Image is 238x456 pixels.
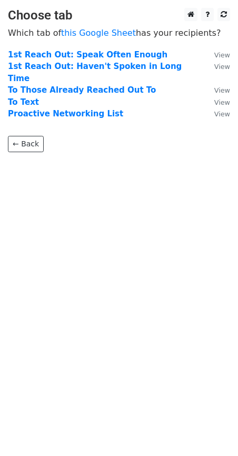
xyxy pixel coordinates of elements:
[8,97,39,107] a: To Text
[8,62,182,83] a: 1st Reach Out: Haven't Spoken in Long Time
[204,97,230,107] a: View
[8,8,230,23] h3: Choose tab
[214,86,230,94] small: View
[8,109,123,118] a: Proactive Networking List
[8,27,230,38] p: Which tab of has your recipients?
[214,98,230,106] small: View
[8,85,156,95] a: To Those Already Reached Out To
[214,110,230,118] small: View
[8,50,167,60] a: 1st Reach Out: Speak Often Enough
[214,51,230,59] small: View
[204,62,230,71] a: View
[214,63,230,71] small: View
[204,50,230,60] a: View
[61,28,136,38] a: this Google Sheet
[204,109,230,118] a: View
[204,85,230,95] a: View
[8,136,44,152] a: ← Back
